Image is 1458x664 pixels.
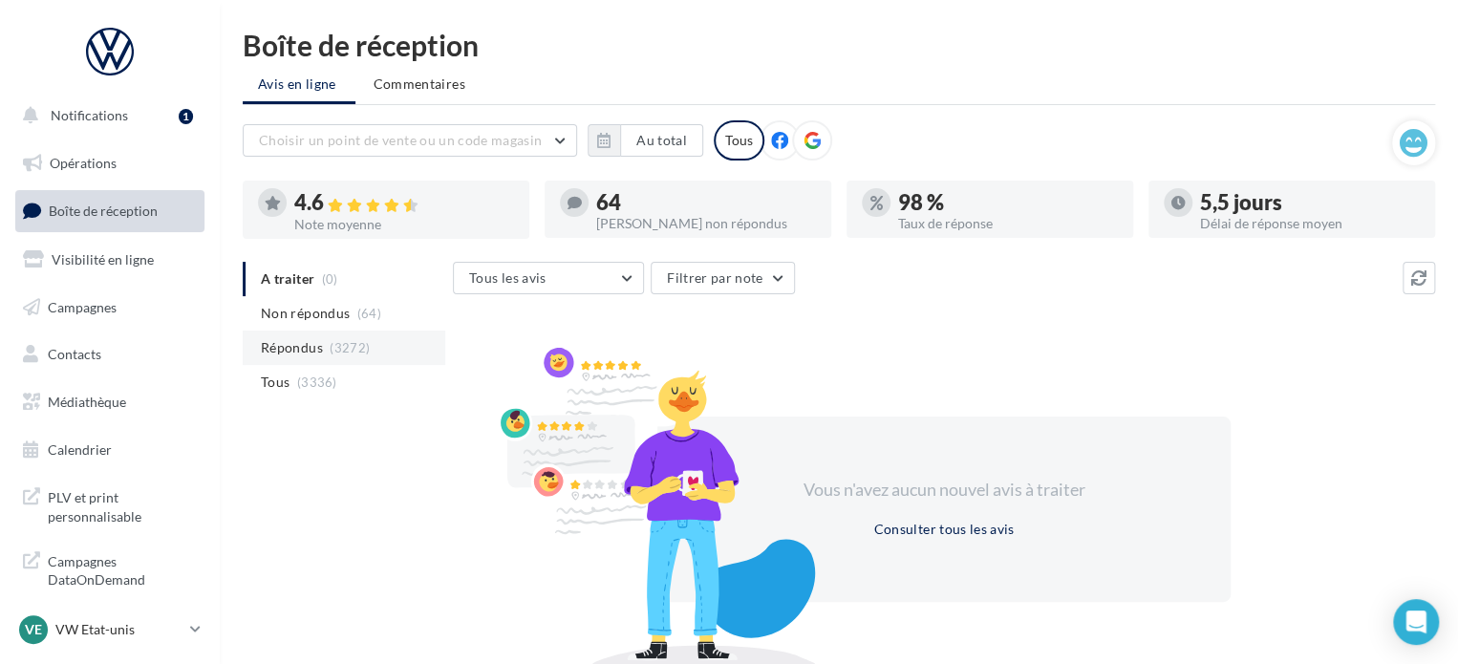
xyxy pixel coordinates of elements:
[261,373,289,392] span: Tous
[1200,192,1420,213] div: 5,5 jours
[11,240,208,280] a: Visibilité en ligne
[780,478,1108,503] div: Vous n'avez aucun nouvel avis à traiter
[374,75,465,94] span: Commentaires
[25,620,42,639] span: VE
[453,262,644,294] button: Tous les avis
[48,484,197,525] span: PLV et print personnalisable
[588,124,703,157] button: Au total
[49,203,158,219] span: Boîte de réception
[48,394,126,410] span: Médiathèque
[11,143,208,183] a: Opérations
[651,262,795,294] button: Filtrer par note
[714,120,764,161] div: Tous
[1200,217,1420,230] div: Délai de réponse moyen
[357,306,381,321] span: (64)
[11,288,208,328] a: Campagnes
[48,298,117,314] span: Campagnes
[48,346,101,362] span: Contacts
[48,441,112,458] span: Calendrier
[294,192,514,214] div: 4.6
[469,269,547,286] span: Tous les avis
[48,548,197,589] span: Campagnes DataOnDemand
[50,155,117,171] span: Opérations
[1393,599,1439,645] div: Open Intercom Messenger
[259,132,542,148] span: Choisir un point de vente ou un code magasin
[596,192,816,213] div: 64
[330,340,370,355] span: (3272)
[11,541,208,597] a: Campagnes DataOnDemand
[11,334,208,375] a: Contacts
[11,477,208,533] a: PLV et print personnalisable
[11,96,201,136] button: Notifications 1
[51,107,128,123] span: Notifications
[620,124,703,157] button: Au total
[15,611,204,648] a: VE VW Etat-unis
[179,109,193,124] div: 1
[243,124,577,157] button: Choisir un point de vente ou un code magasin
[55,620,182,639] p: VW Etat-unis
[52,251,154,268] span: Visibilité en ligne
[261,338,323,357] span: Répondus
[261,304,350,323] span: Non répondus
[596,217,816,230] div: [PERSON_NAME] non répondus
[297,375,337,390] span: (3336)
[294,218,514,231] div: Note moyenne
[898,217,1118,230] div: Taux de réponse
[243,31,1435,59] div: Boîte de réception
[11,382,208,422] a: Médiathèque
[898,192,1118,213] div: 98 %
[866,518,1021,541] button: Consulter tous les avis
[11,430,208,470] a: Calendrier
[11,190,208,231] a: Boîte de réception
